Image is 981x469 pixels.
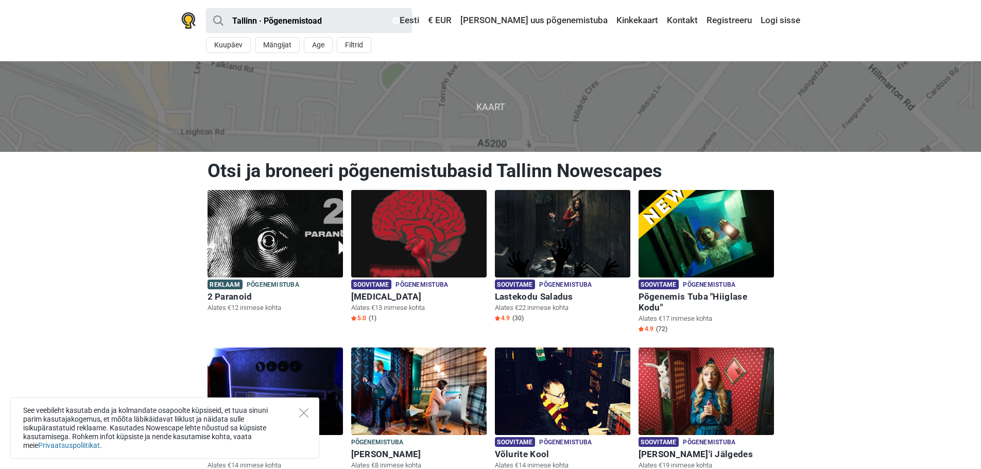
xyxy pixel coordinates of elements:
a: 2 Paranoid Reklaam Põgenemistuba 2 Paranoid Alates €12 inimese kohta [208,190,343,315]
span: Põgenemistuba [683,280,735,291]
a: € EUR [425,11,454,30]
a: Põgenemis Tuba "Hiiglase Kodu" Soovitame Põgenemistuba Põgenemis Tuba "Hiiglase Kodu" Alates €17 ... [639,190,774,335]
span: Soovitame [639,437,679,447]
img: Paranoia [351,190,487,277]
span: Reklaam [208,280,243,289]
button: Close [299,408,308,418]
span: Põgenemistuba [247,280,299,291]
span: Soovitame [495,437,536,447]
button: Kuupäev [206,37,251,53]
span: Põgenemistuba [683,437,735,448]
a: Registreeru [704,11,754,30]
a: Kinkekaart [614,11,661,30]
img: Nowescape logo [181,12,196,29]
img: Võlurite Kool [495,348,630,435]
h1: Otsi ja broneeri põgenemistubasid Tallinn Nowescapes [208,160,774,182]
input: proovi “Tallinn” [206,8,412,33]
span: Põgenemistuba [395,280,448,291]
h6: [PERSON_NAME] [351,449,487,460]
span: 4.9 [639,325,653,333]
img: Põgenemis Tuba "Hiiglase Kodu" [639,190,774,277]
img: Star [495,316,500,321]
a: Kontakt [664,11,700,30]
span: (30) [512,314,524,322]
h6: [MEDICAL_DATA] [351,291,487,302]
span: 5.0 [351,314,366,322]
h6: Võlurite Kool [495,449,630,460]
img: Lastekodu Saladus [495,190,630,277]
button: Filtrid [337,37,371,53]
h6: [PERSON_NAME]'i Jälgedes [639,449,774,460]
span: Põgenemistuba [539,280,592,291]
img: Sherlock Holmes [351,348,487,435]
span: Põgenemistuba [539,437,592,448]
span: (72) [656,325,667,333]
span: (1) [369,314,376,322]
span: Soovitame [351,280,392,289]
img: Star [351,316,356,321]
a: Eesti [390,11,422,30]
p: Alates €13 inimese kohta [351,303,487,312]
span: 4.9 [495,314,510,322]
p: Alates €22 inimese kohta [495,303,630,312]
button: Mängijat [255,37,300,53]
div: See veebileht kasutab enda ja kolmandate osapoolte küpsiseid, et tuua sinuni parim kasutajakogemu... [10,397,319,459]
img: Eesti [392,17,400,24]
h6: 2 Paranoid [208,291,343,302]
p: Alates €17 inimese kohta [639,314,774,323]
h6: Lastekodu Saladus [495,291,630,302]
span: Soovitame [495,280,536,289]
a: Privaatsuspoliitikat [38,441,100,449]
a: [PERSON_NAME] uus põgenemistuba [458,11,610,30]
button: Age [304,37,333,53]
img: Alice'i Jälgedes [639,348,774,435]
img: Põgenemine Pangast [208,348,343,435]
a: Paranoia Soovitame Põgenemistuba [MEDICAL_DATA] Alates €13 inimese kohta Star5.0 (1) [351,190,487,324]
p: Alates €12 inimese kohta [208,303,343,312]
a: Lastekodu Saladus Soovitame Põgenemistuba Lastekodu Saladus Alates €22 inimese kohta Star4.9 (30) [495,190,630,324]
img: 2 Paranoid [208,190,343,277]
img: Star [639,326,644,332]
a: Logi sisse [758,11,800,30]
span: Soovitame [639,280,679,289]
h6: Põgenemis Tuba "Hiiglase Kodu" [639,291,774,313]
span: Põgenemistuba [351,437,404,448]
